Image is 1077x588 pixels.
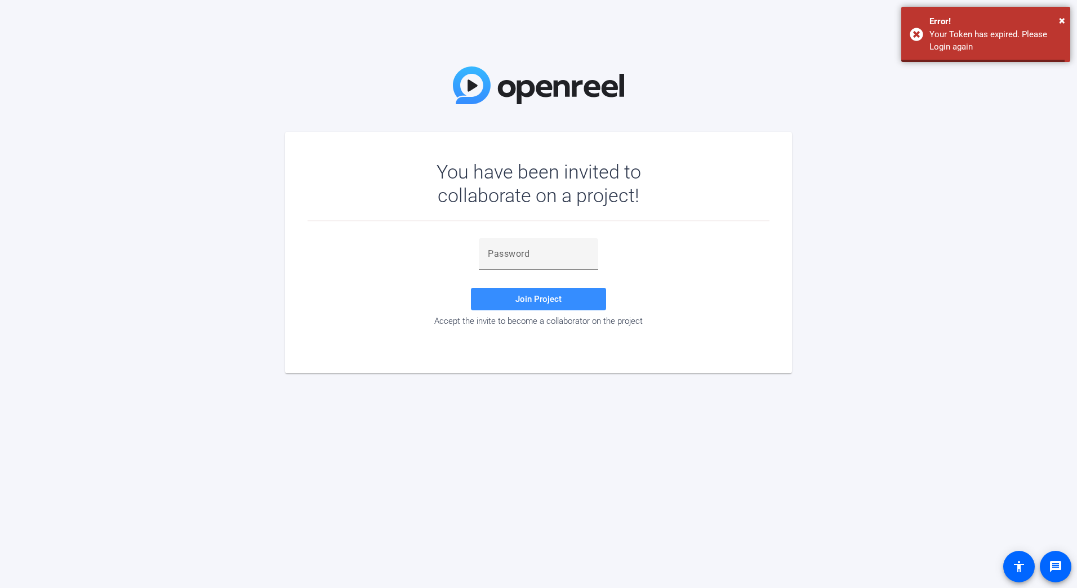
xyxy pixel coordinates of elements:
input: Password [488,247,589,261]
button: Close [1059,12,1065,29]
mat-icon: message [1049,560,1062,573]
span: Join Project [515,294,562,304]
div: Error! [929,15,1062,28]
button: Join Project [471,288,606,310]
div: Accept the invite to become a collaborator on the project [308,316,769,326]
span: × [1059,14,1065,27]
mat-icon: accessibility [1012,560,1026,573]
div: You have been invited to collaborate on a project! [404,160,674,207]
img: OpenReel Logo [453,66,624,104]
div: Your Token has expired. Please Login again [929,28,1062,54]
